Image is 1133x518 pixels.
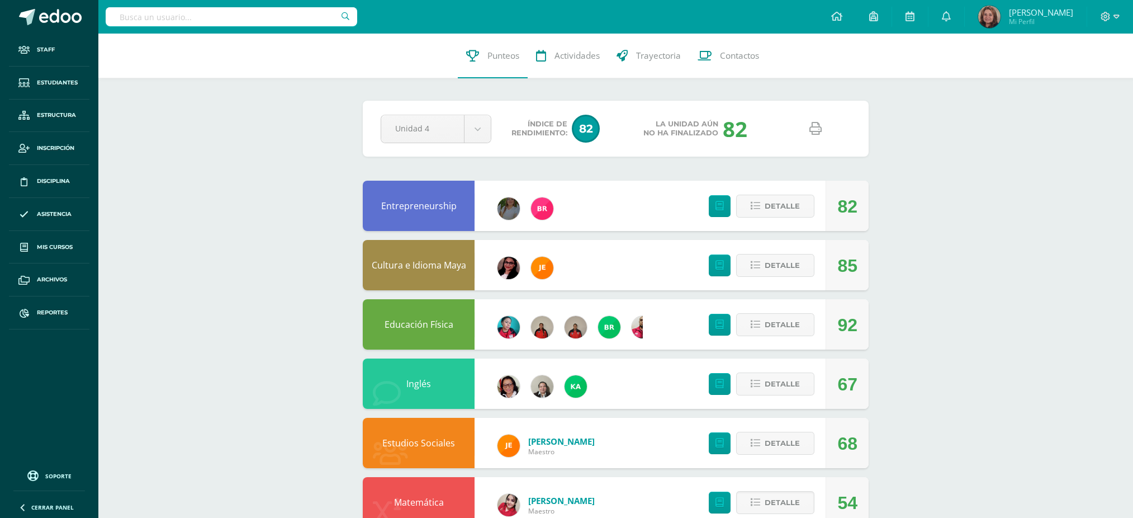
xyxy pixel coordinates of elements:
[632,316,654,338] img: 720c24124c15ba549e3e394e132c7bff.png
[9,263,89,296] a: Archivos
[528,436,595,447] a: [PERSON_NAME]
[636,50,681,62] span: Trayectoria
[37,177,70,186] span: Disciplina
[608,34,689,78] a: Trayectoria
[528,506,595,516] span: Maestro
[837,300,857,350] div: 92
[497,197,520,220] img: 076b3c132f3fc5005cda963becdc2081.png
[511,120,567,138] span: Índice de Rendimiento:
[736,195,814,218] button: Detalle
[528,495,595,506] a: [PERSON_NAME]
[382,437,455,449] a: Estudios Sociales
[765,374,800,394] span: Detalle
[363,418,475,468] div: Estudios Sociales
[837,241,857,291] div: 85
[736,254,814,277] button: Detalle
[528,34,608,78] a: Actividades
[765,492,800,513] span: Detalle
[9,67,89,100] a: Estudiantes
[497,494,520,516] img: 7fe51edf7d91a908fb169c70dadf8496.png
[765,314,800,335] span: Detalle
[458,34,528,78] a: Punteos
[406,378,431,390] a: Inglés
[37,78,78,87] span: Estudiantes
[9,296,89,329] a: Reportes
[394,496,444,508] a: Matemática
[106,7,357,26] input: Busca un usuario...
[497,257,520,279] img: 1c3ed0363f92f1cd3aaa9c6dc44d1b5b.png
[765,255,800,276] span: Detalle
[363,299,475,350] div: Educación Física
[372,259,466,271] a: Cultura e Idioma Maya
[497,316,520,338] img: 4042270918fd6b5921d0ca12ded71c97.png
[13,468,85,483] a: Soporte
[37,210,72,219] span: Asistencia
[837,181,857,232] div: 82
[720,50,759,62] span: Contactos
[643,120,718,138] span: La unidad aún no ha finalizado
[37,111,76,120] span: Estructura
[528,447,595,456] span: Maestro
[363,359,475,409] div: Inglés
[554,50,600,62] span: Actividades
[9,132,89,165] a: Inscripción
[736,313,814,336] button: Detalle
[765,433,800,454] span: Detalle
[37,275,67,284] span: Archivos
[497,375,520,398] img: 2ca4f91e2a017358137dd701126cf722.png
[487,50,519,62] span: Punteos
[497,435,520,457] img: 6530472a98d010ec8906c714036cc0db.png
[689,34,767,78] a: Contactos
[736,491,814,514] button: Detalle
[9,100,89,133] a: Estructura
[37,243,73,252] span: Mis cursos
[765,196,800,216] span: Detalle
[531,257,553,279] img: 6530472a98d010ec8906c714036cc0db.png
[37,144,74,153] span: Inscripción
[45,472,72,480] span: Soporte
[572,115,600,143] span: 82
[381,115,491,143] a: Unidad 4
[395,115,450,142] span: Unidad 4
[363,181,475,231] div: Entrepreneurship
[531,375,553,398] img: 525b25e562e1b2fd5211d281b33393db.png
[837,359,857,409] div: 67
[565,375,587,398] img: a64c3460752fcf2c5e8663a69b02fa63.png
[978,6,1001,28] img: b20be52476d037d2dd4fed11a7a31884.png
[1009,17,1073,26] span: Mi Perfil
[363,240,475,290] div: Cultura e Idioma Maya
[723,114,747,143] div: 82
[385,318,453,331] a: Educación Física
[37,308,68,317] span: Reportes
[9,34,89,67] a: Staff
[531,316,553,338] img: d4deafe5159184ad8cadd3f58d7b9740.png
[837,418,857,469] div: 68
[531,197,553,220] img: fdc339628fa4f38455708ea1af2929a7.png
[736,432,814,455] button: Detalle
[31,503,74,511] span: Cerrar panel
[37,45,55,54] span: Staff
[9,165,89,198] a: Disciplina
[598,316,620,338] img: 7976fc47626adfddeb45c36bac81a772.png
[9,198,89,231] a: Asistencia
[565,316,587,338] img: 139d064777fbe6bf61491abfdba402ef.png
[736,373,814,395] button: Detalle
[1009,7,1073,18] span: [PERSON_NAME]
[9,231,89,264] a: Mis cursos
[381,200,457,212] a: Entrepreneurship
